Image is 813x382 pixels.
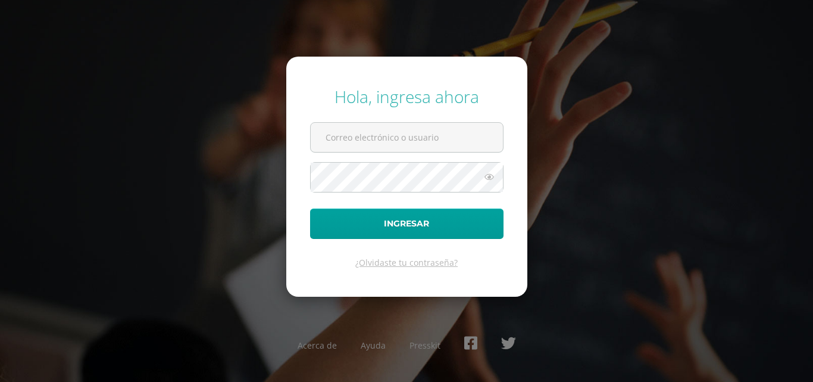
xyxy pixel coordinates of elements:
[310,209,504,239] button: Ingresar
[355,257,458,268] a: ¿Olvidaste tu contraseña?
[310,85,504,108] div: Hola, ingresa ahora
[361,340,386,351] a: Ayuda
[298,340,337,351] a: Acerca de
[409,340,440,351] a: Presskit
[311,123,503,152] input: Correo electrónico o usuario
